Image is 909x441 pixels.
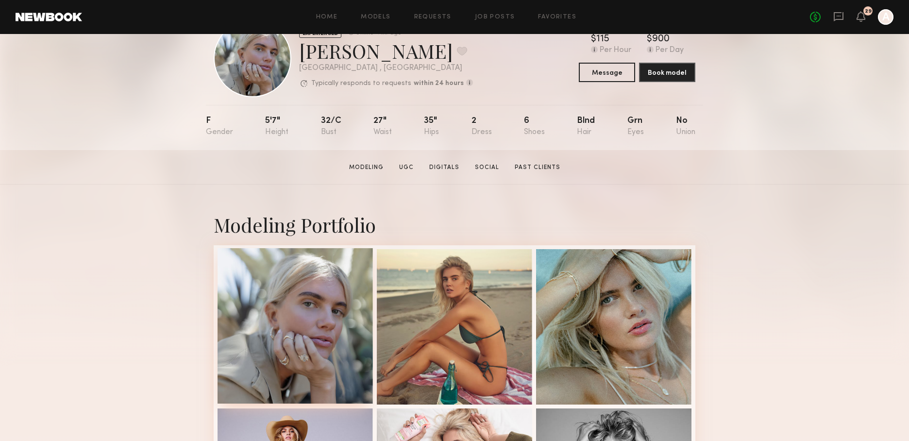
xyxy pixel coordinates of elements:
[321,117,341,136] div: 32/c
[596,34,609,44] div: 115
[656,46,684,55] div: Per Day
[600,46,631,55] div: Per Hour
[676,117,695,136] div: No
[414,14,452,20] a: Requests
[299,64,473,72] div: [GEOGRAPHIC_DATA] , [GEOGRAPHIC_DATA]
[361,14,390,20] a: Models
[414,80,464,87] b: within 24 hours
[577,117,595,136] div: Blnd
[316,14,338,20] a: Home
[878,9,893,25] a: A
[652,34,670,44] div: 900
[471,117,492,136] div: 2
[591,34,596,44] div: $
[865,9,872,14] div: 29
[311,80,411,87] p: Typically responds to requests
[475,14,515,20] a: Job Posts
[206,117,233,136] div: F
[511,163,564,172] a: Past Clients
[627,117,644,136] div: Grn
[647,34,652,44] div: $
[345,163,387,172] a: Modeling
[471,163,503,172] a: Social
[424,117,439,136] div: 35"
[395,163,418,172] a: UGC
[579,63,635,82] button: Message
[524,117,545,136] div: 6
[265,117,288,136] div: 5'7"
[425,163,463,172] a: Digitals
[373,117,392,136] div: 27"
[214,212,695,237] div: Modeling Portfolio
[299,38,473,64] div: [PERSON_NAME]
[538,14,576,20] a: Favorites
[639,63,695,82] button: Book model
